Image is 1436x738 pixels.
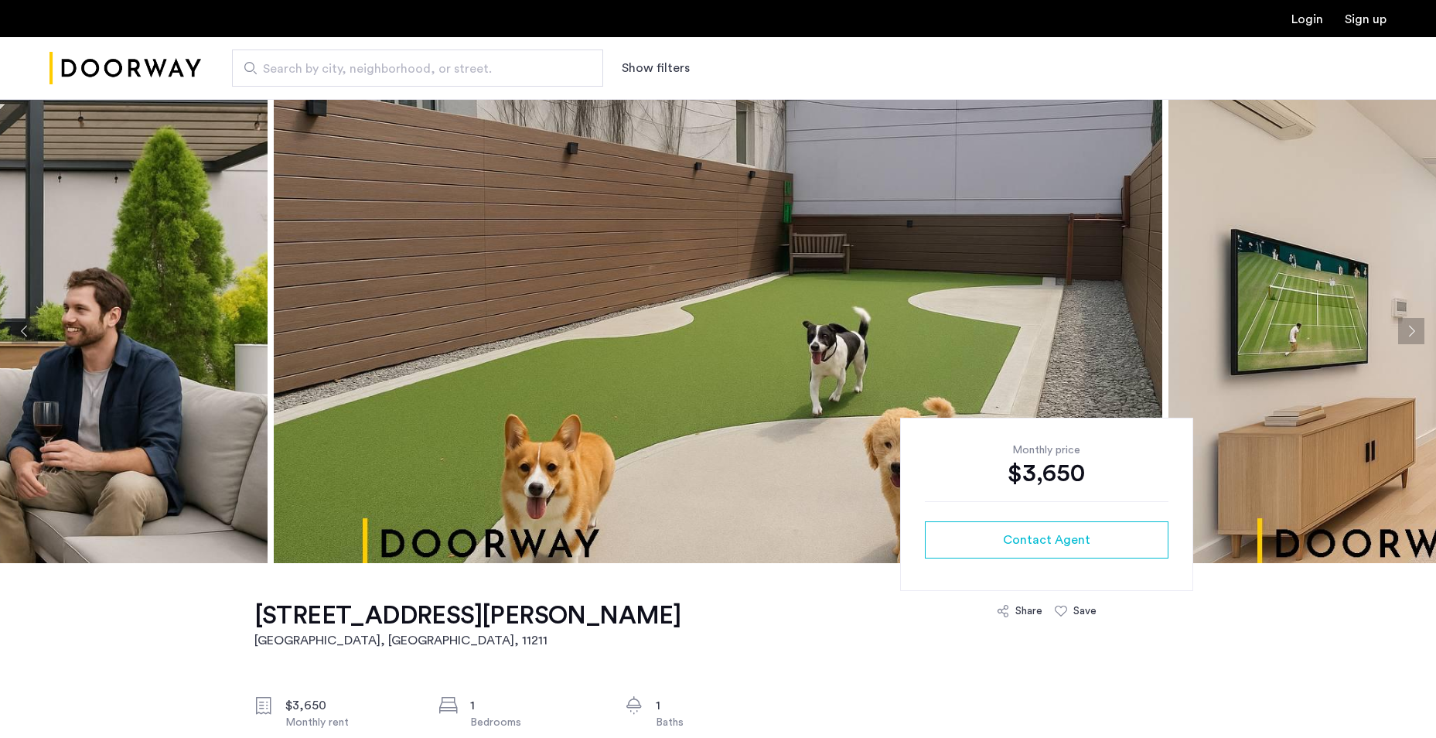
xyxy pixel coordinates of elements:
[1073,603,1097,619] div: Save
[1291,13,1323,26] a: Login
[285,715,415,730] div: Monthly rent
[254,600,681,650] a: [STREET_ADDRESS][PERSON_NAME][GEOGRAPHIC_DATA], [GEOGRAPHIC_DATA], 11211
[1345,13,1387,26] a: Registration
[263,60,560,78] span: Search by city, neighborhood, or street.
[285,696,415,715] div: $3,650
[12,318,38,344] button: Previous apartment
[1015,603,1042,619] div: Share
[1003,531,1090,549] span: Contact Agent
[254,600,681,631] h1: [STREET_ADDRESS][PERSON_NAME]
[656,696,786,715] div: 1
[925,458,1168,489] div: $3,650
[49,39,201,97] a: Cazamio Logo
[925,442,1168,458] div: Monthly price
[470,696,600,715] div: 1
[925,521,1168,559] button: button
[1398,318,1424,344] button: Next apartment
[622,59,690,77] button: Show or hide filters
[656,715,786,730] div: Baths
[232,50,603,87] input: Apartment Search
[470,715,600,730] div: Bedrooms
[254,631,681,650] h2: [GEOGRAPHIC_DATA], [GEOGRAPHIC_DATA] , 11211
[274,99,1162,563] img: apartment
[49,39,201,97] img: logo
